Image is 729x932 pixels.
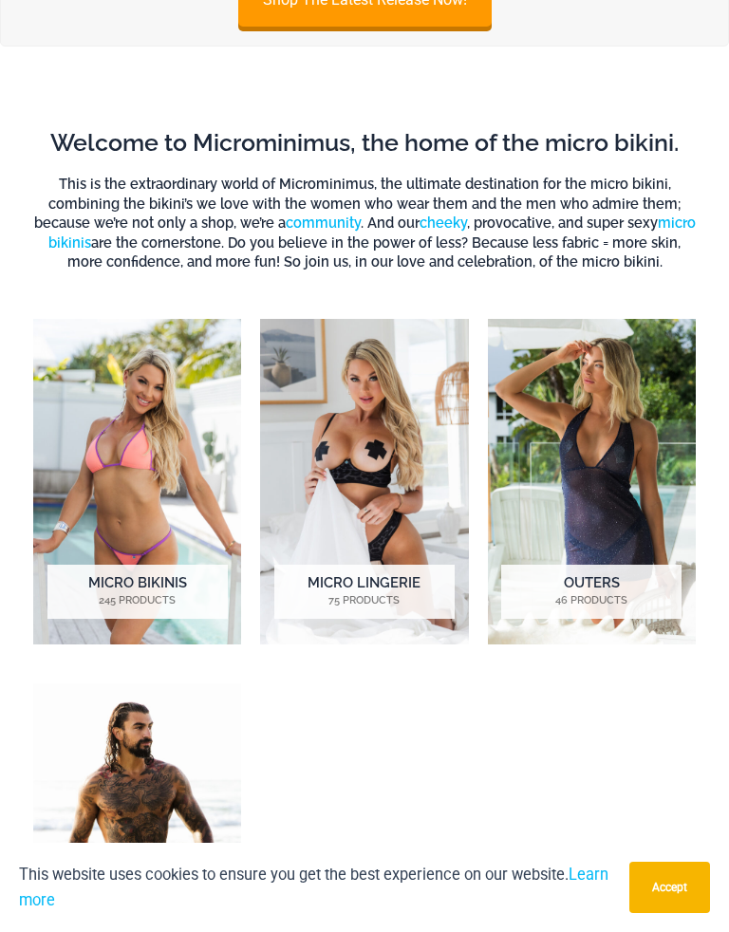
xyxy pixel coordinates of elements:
a: Visit product category Outers [488,319,696,643]
a: Visit product category Micro Bikinis [33,319,241,643]
h2: Outers [501,565,682,618]
img: Micro Bikinis [33,319,241,643]
mark: 46 Products [501,593,682,609]
a: micro bikinis [48,214,696,250]
a: community [286,214,361,231]
img: Micro Lingerie [260,319,468,643]
h2: Micro Lingerie [274,565,455,618]
a: Visit product category Micro Lingerie [260,319,468,643]
img: Outers [488,319,696,643]
h2: Welcome to Microminimus, the home of the micro bikini. [33,127,696,158]
h2: Micro Bikinis [47,565,228,618]
mark: 75 Products [274,593,455,609]
mark: 245 Products [47,593,228,609]
button: Accept [629,862,710,913]
h6: This is the extraordinary world of Microminimus, the ultimate destination for the micro bikini, c... [33,175,696,271]
p: This website uses cookies to ensure you get the best experience on our website. [19,862,615,913]
a: cheeky [420,214,467,231]
a: Learn more [19,866,608,909]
